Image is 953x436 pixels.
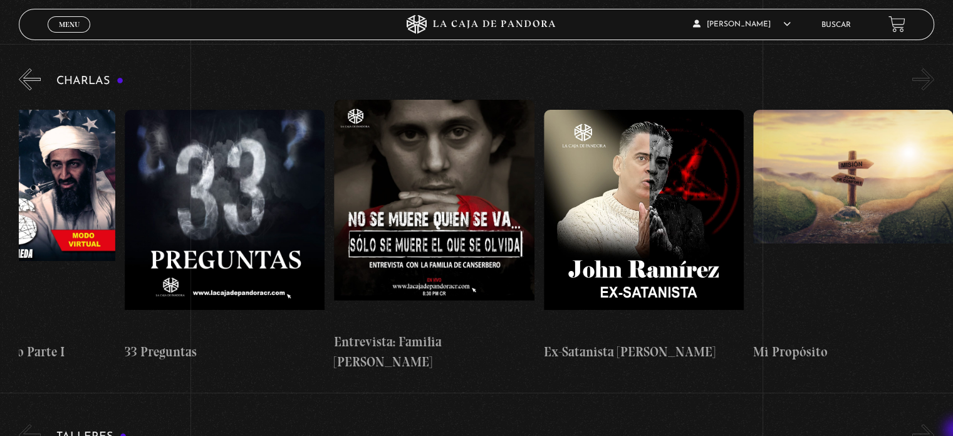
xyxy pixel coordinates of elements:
button: Next [912,68,934,90]
a: Ex-Satanista [PERSON_NAME] [544,100,744,371]
a: View your shopping cart [888,16,905,33]
a: 33 Preguntas [125,100,325,371]
h4: Mi Propósito [753,342,953,362]
span: [PERSON_NAME] [693,21,791,28]
a: Buscar [821,21,851,29]
h4: Entrevista: Familia [PERSON_NAME] [334,332,534,371]
h4: Ex-Satanista [PERSON_NAME] [544,342,744,362]
span: Cerrar [55,31,84,40]
span: Menu [59,21,80,28]
a: Mi Propósito [753,100,953,371]
button: Previous [19,68,41,90]
h4: 33 Preguntas [125,342,325,362]
h3: Charlas [56,75,123,87]
a: Entrevista: Familia [PERSON_NAME] [334,100,534,371]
